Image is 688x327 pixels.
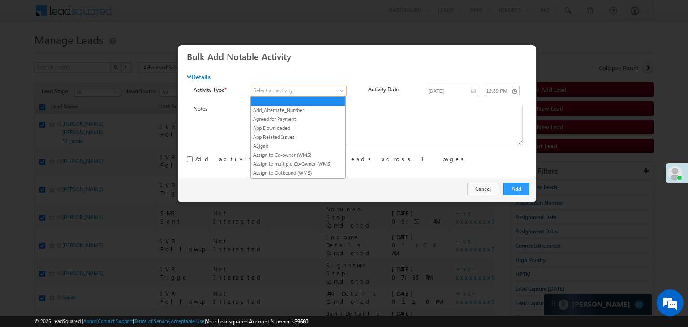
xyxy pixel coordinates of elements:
[251,169,345,177] a: Assign to Outbound (WMS)
[12,83,163,249] textarea: Type your message and hit 'Enter'
[251,124,345,132] a: App Downloaded
[34,317,308,326] span: © 2025 LeadSquared | | | | |
[193,86,243,94] label: Activity Type
[15,47,38,59] img: d_60004797649_company_0_60004797649
[503,183,529,195] button: Add
[251,106,345,114] a: Add_Alternate_Number
[122,257,163,269] em: Start Chat
[251,151,345,159] a: Assign to Co-owner (WMS)
[254,86,293,95] div: Select an activity
[171,318,205,324] a: Acceptable Use
[187,73,211,81] span: Details
[134,318,169,324] a: Terms of Service
[83,318,96,324] a: About
[368,86,417,94] label: Activity Date
[251,178,345,186] a: Audit Form Activity
[195,155,467,163] p: Add activity for all 15 leads across 1 pages
[251,133,345,141] a: App Related Issues
[147,4,168,26] div: Minimize live chat window
[251,160,345,168] a: Assign to multiple Co-Owner (WMS)
[193,105,243,113] label: Notes
[206,318,308,325] span: Your Leadsquared Account Number is
[47,47,150,59] div: Chat with us now
[251,142,345,150] a: ASjgad
[467,183,499,195] button: Cancel
[251,115,345,123] a: Agreed for Payment
[98,318,133,324] a: Contact Support
[295,318,308,325] span: 39660
[187,48,533,64] h3: Bulk Add Notable Activity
